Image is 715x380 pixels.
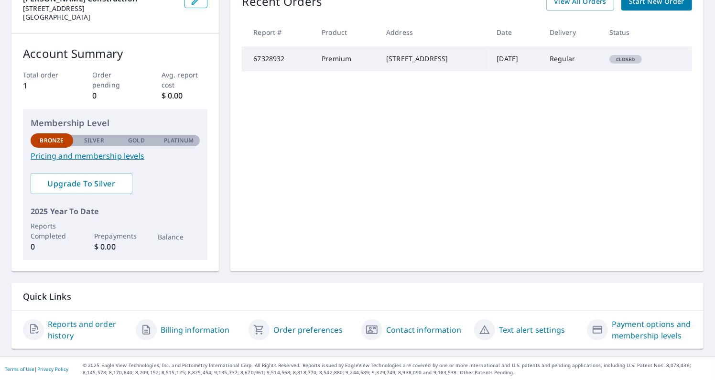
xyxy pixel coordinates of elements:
[23,291,692,303] p: Quick Links
[92,90,139,101] p: 0
[386,324,461,336] a: Contact information
[128,136,144,145] p: Gold
[542,18,602,46] th: Delivery
[386,54,481,64] div: [STREET_ADDRESS]
[612,318,692,341] a: Payment options and membership levels
[23,80,69,91] p: 1
[31,173,132,194] a: Upgrade To Silver
[542,46,602,71] td: Regular
[314,18,379,46] th: Product
[610,56,641,63] span: Closed
[379,18,489,46] th: Address
[23,4,177,13] p: [STREET_ADDRESS]
[38,178,125,189] span: Upgrade To Silver
[83,362,710,376] p: © 2025 Eagle View Technologies, Inc. and Pictometry International Corp. All Rights Reserved. Repo...
[31,206,200,217] p: 2025 Year To Date
[314,46,379,71] td: Premium
[162,70,208,90] p: Avg. report cost
[242,46,314,71] td: 67328932
[23,70,69,80] p: Total order
[5,366,68,372] p: |
[499,324,565,336] a: Text alert settings
[92,70,139,90] p: Order pending
[489,46,542,71] td: [DATE]
[94,241,137,252] p: $ 0.00
[164,136,194,145] p: Platinum
[31,221,73,241] p: Reports Completed
[94,231,137,241] p: Prepayments
[31,150,200,162] a: Pricing and membership levels
[31,241,73,252] p: 0
[5,366,34,372] a: Terms of Use
[23,13,177,22] p: [GEOGRAPHIC_DATA]
[48,318,128,341] a: Reports and order history
[161,324,229,336] a: Billing information
[158,232,200,242] p: Balance
[37,366,68,372] a: Privacy Policy
[242,18,314,46] th: Report #
[23,45,207,62] p: Account Summary
[84,136,104,145] p: Silver
[273,324,343,336] a: Order preferences
[162,90,208,101] p: $ 0.00
[489,18,542,46] th: Date
[31,117,200,130] p: Membership Level
[602,18,670,46] th: Status
[40,136,64,145] p: Bronze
